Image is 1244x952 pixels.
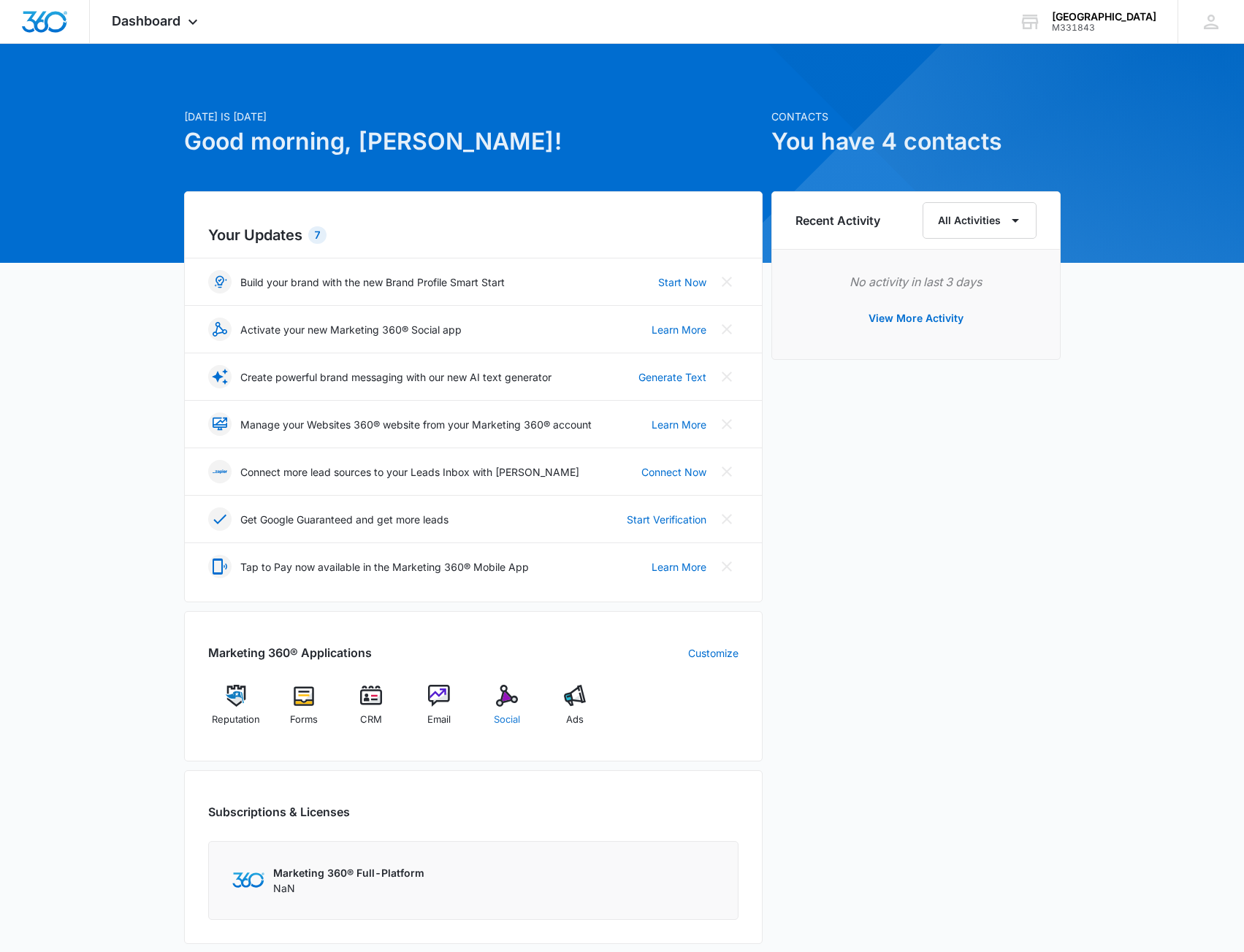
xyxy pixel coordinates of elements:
a: Customize [688,645,739,661]
button: All Activities [923,202,1037,239]
p: Tap to Pay now available in the Marketing 360® Mobile App [240,559,529,575]
div: NaN [273,865,424,896]
p: Build your brand with the new Brand Profile Smart Start [240,275,505,290]
span: Ads [566,713,584,727]
h6: Recent Activity [795,212,880,229]
span: Email [427,713,451,727]
button: Close [715,555,739,578]
p: Connect more lead sources to your Leads Inbox with [PERSON_NAME] [240,464,579,480]
button: View More Activity [854,301,978,336]
h1: You have 4 contacts [771,124,1061,159]
a: Start Now [658,275,706,290]
a: Email [411,685,468,737]
p: Create powerful brand messaging with our new AI text generator [240,369,552,385]
div: 7 [308,226,327,244]
a: Social [479,685,535,737]
img: Marketing 360 Logo [232,872,264,888]
button: Close [715,507,739,531]
span: Social [494,713,520,727]
a: Learn More [652,322,706,337]
span: Reputation [212,713,260,727]
h2: Marketing 360® Applications [208,644,372,661]
div: account name [1052,11,1156,23]
a: Learn More [652,417,706,432]
a: Forms [275,685,332,737]
button: Close [715,412,739,436]
span: CRM [360,713,382,727]
button: Close [715,270,739,293]
a: Generate Text [638,369,706,385]
p: Activate your new Marketing 360® Social app [240,322,462,337]
p: Contacts [771,109,1061,124]
h2: Your Updates [208,224,739,246]
span: Dashboard [112,13,180,28]
button: Close [715,460,739,483]
a: Learn More [652,559,706,575]
p: No activity in last 3 days [795,273,1037,291]
p: Manage your Websites 360® website from your Marketing 360® account [240,417,592,432]
div: account id [1052,23,1156,33]
p: [DATE] is [DATE] [184,109,763,124]
a: Ads [546,685,603,737]
span: Forms [290,713,318,727]
p: Marketing 360® Full-Platform [273,865,424,880]
h2: Subscriptions & Licenses [208,803,350,821]
p: Get Google Guaranteed and get more leads [240,512,449,527]
a: Start Verification [627,512,706,527]
h1: Good morning, [PERSON_NAME]! [184,124,763,159]
button: Close [715,365,739,388]
button: Close [715,318,739,341]
a: CRM [343,685,400,737]
a: Reputation [208,685,264,737]
a: Connect Now [641,464,706,480]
